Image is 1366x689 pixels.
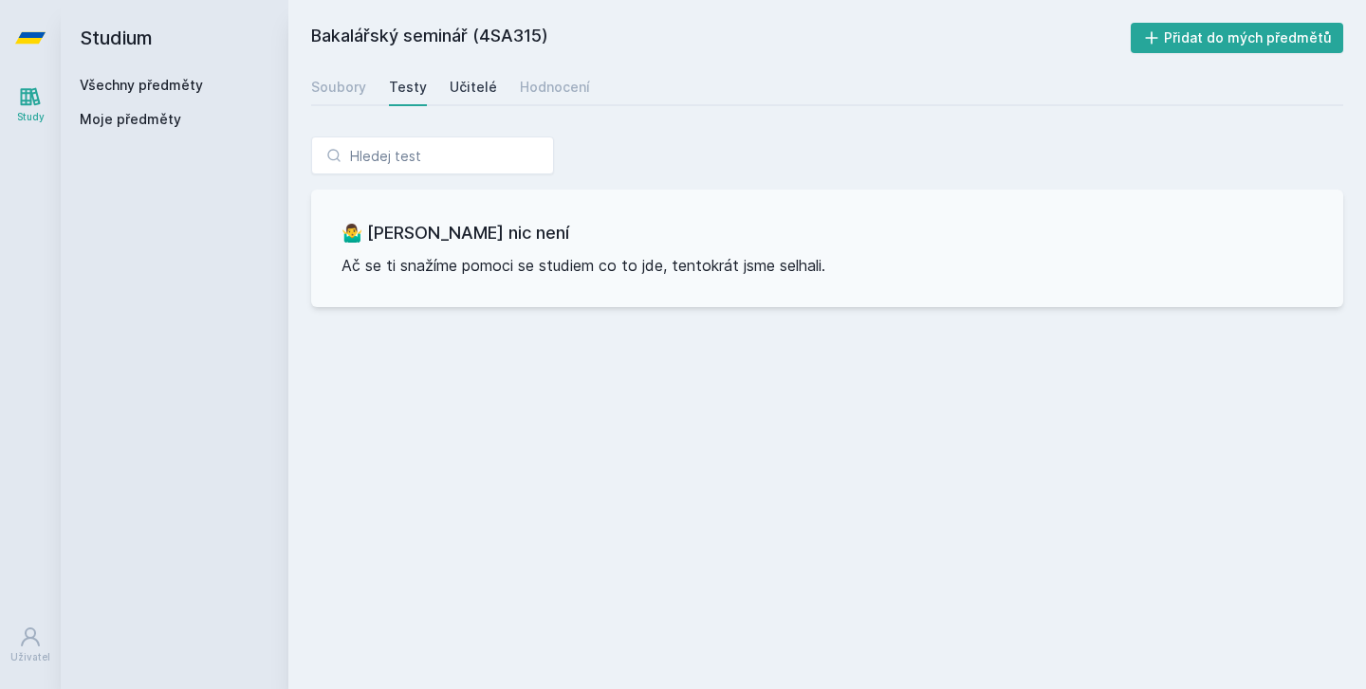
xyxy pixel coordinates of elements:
[311,136,554,174] input: Hledej test
[1131,23,1344,53] button: Přidat do mých předmětů
[341,220,1313,246] h3: 🤷‍♂️ [PERSON_NAME] nic není
[520,68,590,106] a: Hodnocení
[80,77,203,93] a: Všechny předměty
[311,78,366,97] div: Soubory
[17,110,45,124] div: Study
[520,78,590,97] div: Hodnocení
[389,78,427,97] div: Testy
[389,68,427,106] a: Testy
[450,68,497,106] a: Učitelé
[311,68,366,106] a: Soubory
[311,23,1131,53] h2: Bakalářský seminář (4SA315)
[10,650,50,664] div: Uživatel
[4,76,57,134] a: Study
[450,78,497,97] div: Učitelé
[4,616,57,674] a: Uživatel
[80,110,181,129] span: Moje předměty
[341,254,1313,277] p: Ač se ti snažíme pomoci se studiem co to jde, tentokrát jsme selhali.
